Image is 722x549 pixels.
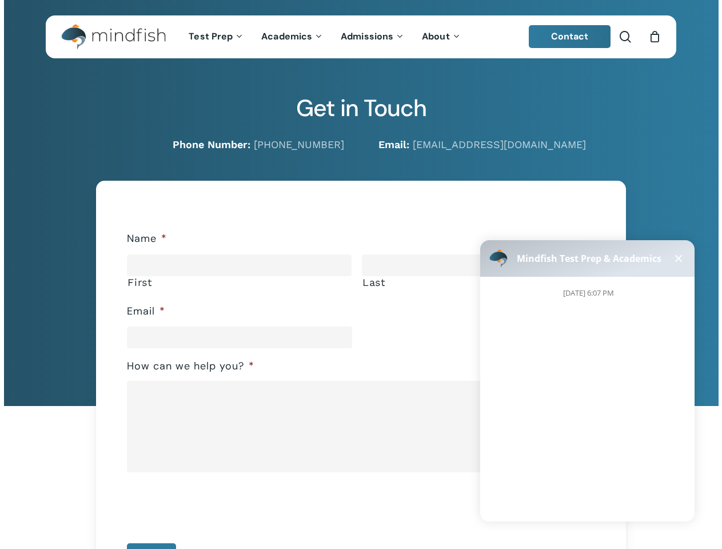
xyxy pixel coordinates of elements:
[127,277,352,288] label: First
[46,94,676,122] h2: Get in Touch
[180,15,469,58] nav: Main Menu
[189,30,233,42] span: Test Prep
[127,360,254,373] label: How can we help you?
[46,15,676,58] header: Main Menu
[362,277,587,288] label: Last
[127,232,167,245] label: Name
[180,32,253,42] a: Test Prep
[422,30,450,42] span: About
[413,32,470,42] a: About
[254,138,344,150] a: [PHONE_NUMBER]
[332,32,413,42] a: Admissions
[127,305,165,318] label: Email
[173,138,250,150] strong: Phone Number:
[529,25,611,48] a: Contact
[551,30,589,42] span: Contact
[253,32,332,42] a: Academics
[261,30,312,42] span: Academics
[648,30,661,43] a: Cart
[413,138,586,150] a: [EMAIL_ADDRESS][DOMAIN_NAME]
[127,480,301,525] iframe: reCAPTCHA
[341,30,393,42] span: Admissions
[469,224,706,533] iframe: Chatbot
[378,138,409,150] strong: Email:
